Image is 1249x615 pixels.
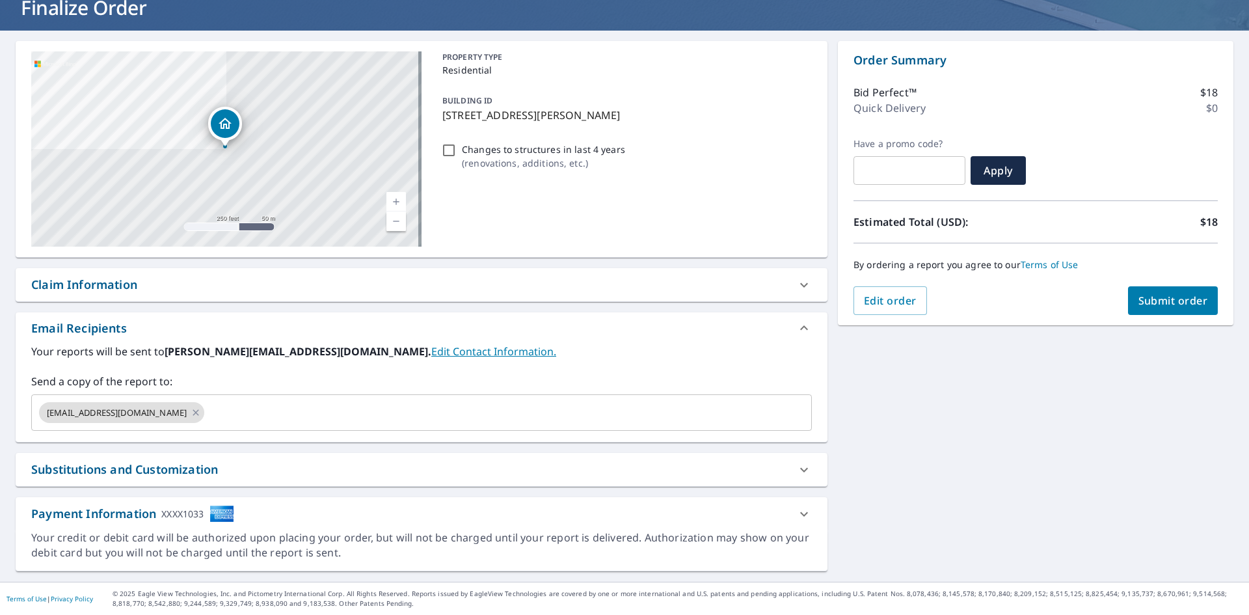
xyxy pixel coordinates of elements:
p: © 2025 Eagle View Technologies, Inc. and Pictometry International Corp. All Rights Reserved. Repo... [113,589,1242,608]
p: | [7,595,93,603]
p: ( renovations, additions, etc. ) [462,156,625,170]
div: Substitutions and Customization [31,461,218,478]
a: Terms of Use [1021,258,1079,271]
div: [EMAIL_ADDRESS][DOMAIN_NAME] [39,402,204,423]
p: Residential [442,63,807,77]
span: [EMAIL_ADDRESS][DOMAIN_NAME] [39,407,195,419]
a: Current Level 17, Zoom Out [386,212,406,231]
button: Edit order [853,286,927,315]
b: [PERSON_NAME][EMAIL_ADDRESS][DOMAIN_NAME]. [165,344,431,359]
p: Order Summary [853,51,1218,69]
img: cardImage [209,505,234,523]
div: Substitutions and Customization [16,453,827,486]
div: Payment InformationXXXX1033cardImage [16,497,827,530]
p: PROPERTY TYPE [442,51,807,63]
button: Submit order [1128,286,1218,315]
p: Quick Delivery [853,100,926,116]
span: Apply [981,163,1015,178]
div: Email Recipients [16,312,827,344]
p: $0 [1206,100,1218,116]
label: Send a copy of the report to: [31,374,812,389]
p: $18 [1200,85,1218,100]
p: BUILDING ID [442,95,492,106]
span: Submit order [1138,294,1208,308]
p: [STREET_ADDRESS][PERSON_NAME] [442,107,807,123]
span: Edit order [864,294,917,308]
label: Your reports will be sent to [31,344,812,359]
p: $18 [1200,214,1218,230]
a: EditContactInfo [431,344,556,359]
div: Your credit or debit card will be authorized upon placing your order, but will not be charged unt... [31,530,812,560]
div: Email Recipients [31,320,127,337]
p: Estimated Total (USD): [853,214,1036,230]
div: Dropped pin, building 1, Residential property, 211 Gibbons Ct Atco, NJ 08004 [208,107,242,147]
label: Have a promo code? [853,138,965,150]
div: Claim Information [16,268,827,301]
button: Apply [971,156,1026,185]
p: Changes to structures in last 4 years [462,143,625,156]
div: Claim Information [31,276,137,294]
div: XXXX1033 [161,505,204,523]
p: Bid Perfect™ [853,85,917,100]
a: Privacy Policy [51,594,93,603]
a: Current Level 17, Zoom In [386,192,406,212]
a: Terms of Use [7,594,47,603]
div: Payment Information [31,505,234,523]
p: By ordering a report you agree to our [853,259,1218,271]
